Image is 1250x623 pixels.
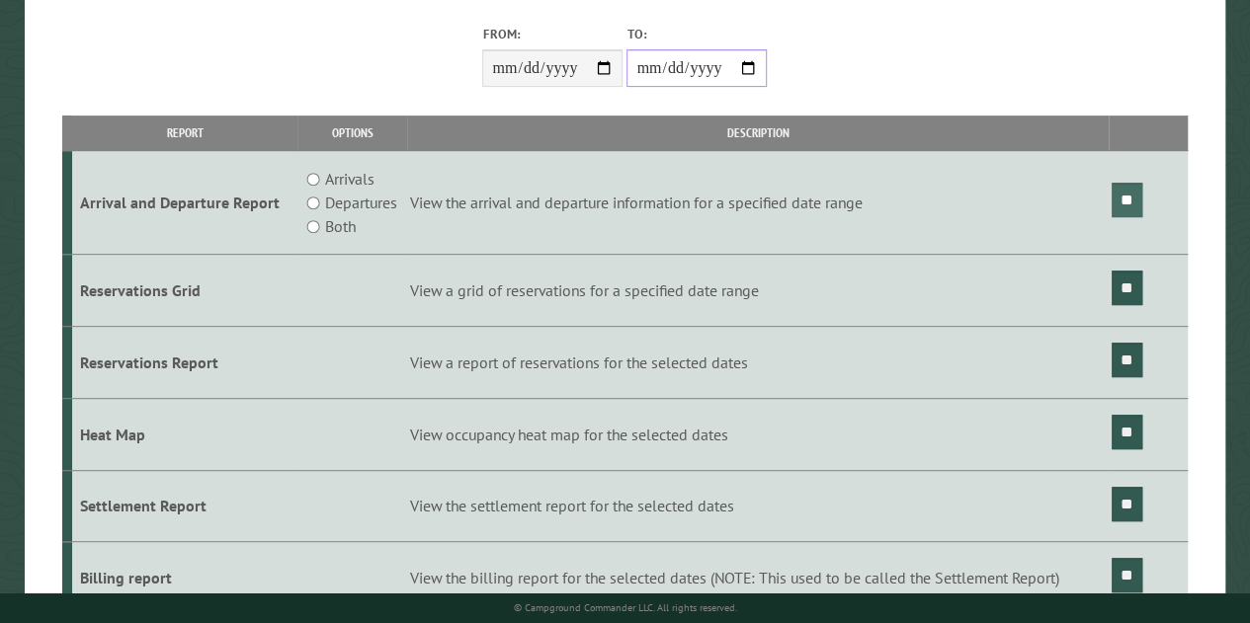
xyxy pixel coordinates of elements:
[325,167,375,191] label: Arrivals
[407,326,1109,398] td: View a report of reservations for the selected dates
[482,25,623,43] label: From:
[72,116,297,150] th: Report
[72,326,297,398] td: Reservations Report
[407,151,1109,255] td: View the arrival and departure information for a specified date range
[513,601,736,614] small: © Campground Commander LLC. All rights reserved.
[407,470,1109,542] td: View the settlement report for the selected dates
[407,398,1109,470] td: View occupancy heat map for the selected dates
[297,116,407,150] th: Options
[407,116,1109,150] th: Description
[325,214,356,238] label: Both
[626,25,767,43] label: To:
[325,191,397,214] label: Departures
[407,542,1109,614] td: View the billing report for the selected dates (NOTE: This used to be called the Settlement Report)
[72,151,297,255] td: Arrival and Departure Report
[72,542,297,614] td: Billing report
[72,470,297,542] td: Settlement Report
[72,398,297,470] td: Heat Map
[407,255,1109,327] td: View a grid of reservations for a specified date range
[72,255,297,327] td: Reservations Grid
